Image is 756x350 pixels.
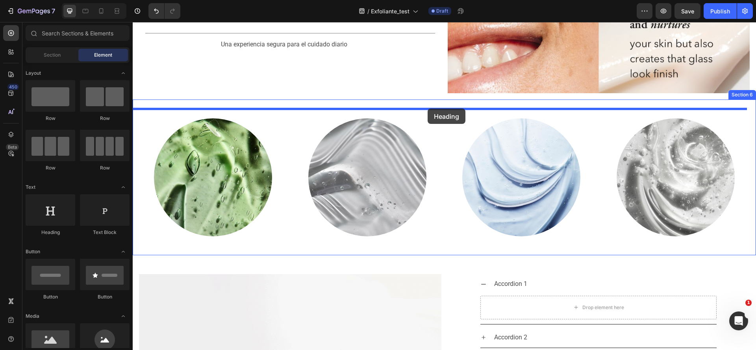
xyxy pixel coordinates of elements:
button: Save [674,3,700,19]
input: Search Sections & Elements [26,25,130,41]
div: Row [26,164,75,171]
span: Toggle open [117,67,130,79]
button: 7 [3,3,59,19]
span: Element [94,52,112,59]
div: Button [80,293,130,300]
span: / [367,7,369,15]
div: Heading [26,229,75,236]
div: Button [26,293,75,300]
div: Beta [6,144,19,150]
iframe: Intercom live chat [729,311,748,330]
p: 7 [52,6,55,16]
span: Text [26,184,35,191]
span: Save [681,8,694,15]
span: Toggle open [117,181,130,193]
div: 450 [7,84,19,90]
iframe: Design area [133,22,756,350]
span: Exfoliante_test [371,7,409,15]
span: Toggle open [117,310,130,322]
div: Undo/Redo [148,3,180,19]
span: Toggle open [117,245,130,258]
div: Publish [710,7,730,15]
div: Row [26,115,75,122]
span: 1 [745,300,752,306]
span: Button [26,248,40,255]
button: Publish [704,3,737,19]
div: Text Block [80,229,130,236]
div: Row [80,115,130,122]
span: Draft [436,7,448,15]
span: Layout [26,70,41,77]
div: Row [80,164,130,171]
span: Media [26,313,39,320]
span: Section [44,52,61,59]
